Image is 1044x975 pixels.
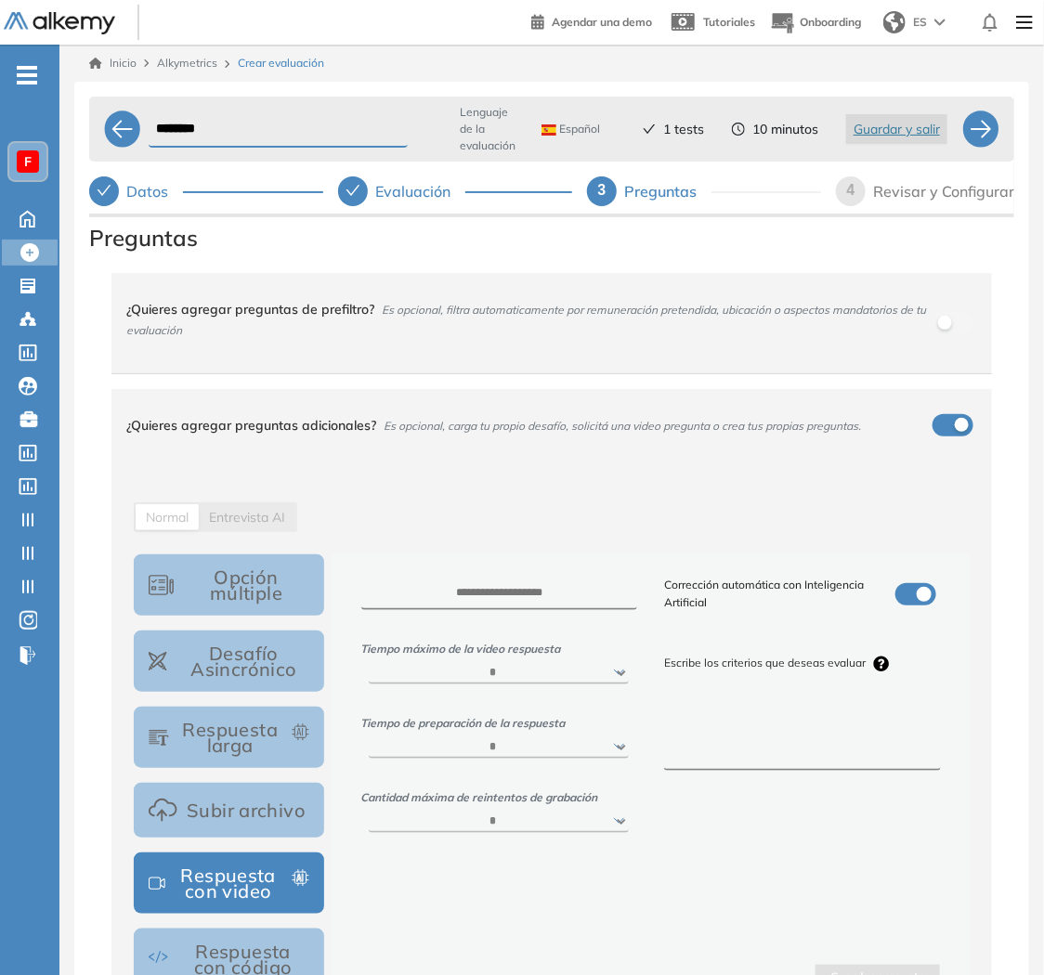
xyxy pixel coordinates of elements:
div: Datos [126,176,183,206]
button: Respuesta larga [134,707,324,768]
button: Desafío Asincrónico [134,630,324,692]
span: clock-circle [732,123,745,136]
div: Preguntas [624,176,711,206]
a: Agendar una demo [531,9,652,32]
button: Onboarding [770,3,861,43]
span: check [97,183,111,198]
span: 4 [847,182,855,198]
span: Corrección automática con Inteligencia Artificial [664,577,882,612]
span: Cantidad máxima de reintentos de grabación [361,790,598,804]
span: check [643,123,656,136]
span: Tiempo máximo de la video respuesta [361,642,561,656]
button: Opción múltiple [134,554,324,616]
span: 10 minutos [752,120,818,139]
span: Es opcional, carga tu propio desafío, solicitá una video pregunta o crea tus propias preguntas. [384,419,861,433]
i: - [17,73,37,77]
div: Datos [89,176,323,206]
div: ¿Quieres agregar preguntas de prefiltro?Es opcional, filtra automaticamente por remuneración pret... [111,273,992,373]
span: ¿Quieres agregar preguntas adicionales? [126,417,376,434]
span: 1 tests [663,120,704,139]
iframe: Chat Widget [951,886,1044,975]
div: Evaluación [375,176,465,206]
button: Guardar y salir [846,114,947,144]
img: ESP [542,124,556,136]
button: Subir archivo [134,783,324,838]
div: 4Revisar y Configurar [836,176,1014,206]
span: Guardar y salir [854,119,940,139]
button: Respuesta con video [134,852,324,914]
span: Agendar una demo [552,15,652,29]
span: Tiempo de preparación de la respuesta [361,716,566,730]
span: Onboarding [800,15,861,29]
span: Preguntas [89,221,1014,254]
a: Inicio [89,55,137,71]
span: Normal [146,509,189,526]
div: Revisar y Configurar [873,176,1014,206]
img: Logo [4,12,115,35]
span: ES [913,14,927,31]
span: Español [542,122,600,136]
span: Escribe los criterios que deseas evaluar [664,655,940,688]
img: world [883,11,906,33]
span: F [24,154,32,169]
span: Crear evaluación [238,55,324,71]
span: Lenguaje de la evaluación [460,104,515,154]
span: ¿Quieres agregar preguntas de prefiltro? [126,301,374,318]
img: arrow [934,19,946,26]
span: check [346,183,360,198]
span: Es opcional, filtra automaticamente por remuneración pretendida, ubicación o aspectos mandatorios... [126,303,926,337]
div: ¿Quieres agregar preguntas adicionales?Es opcional, carga tu propio desafío, solicitá una video p... [111,389,992,461]
div: Evaluación [338,176,572,206]
span: AI [209,509,285,526]
img: Menu [1009,4,1040,41]
span: Alkymetrics [157,56,217,70]
span: Tutoriales [703,15,755,29]
div: 3Preguntas [587,176,821,206]
span: 3 [598,182,607,198]
div: Widget de chat [951,886,1044,975]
